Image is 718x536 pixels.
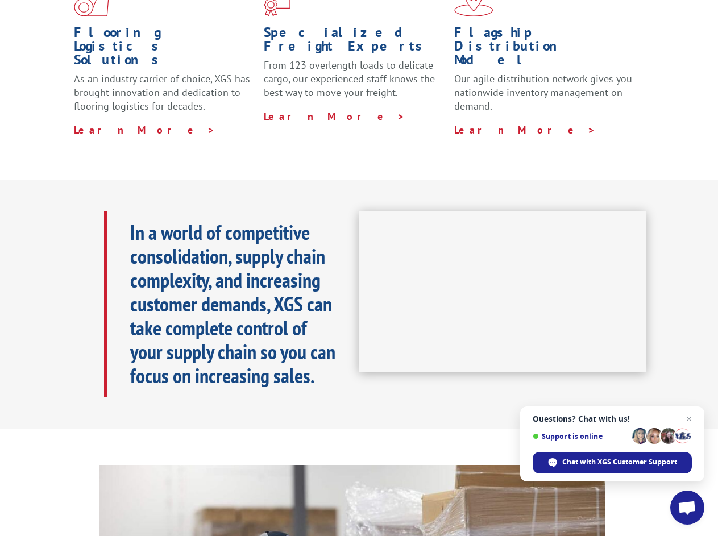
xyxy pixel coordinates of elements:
h1: Specialized Freight Experts [264,26,445,59]
a: Learn More > [74,123,215,136]
b: In a world of competitive consolidation, supply chain complexity, and increasing customer demands... [130,219,335,389]
span: Our agile distribution network gives you nationwide inventory management on demand. [454,72,632,113]
span: Chat with XGS Customer Support [533,452,692,473]
h1: Flooring Logistics Solutions [74,26,255,72]
h1: Flagship Distribution Model [454,26,636,72]
a: Learn More > [264,110,405,123]
span: Questions? Chat with us! [533,414,692,423]
a: Learn More > [454,123,596,136]
p: From 123 overlength loads to delicate cargo, our experienced staff knows the best way to move you... [264,59,445,109]
span: Support is online [533,432,628,441]
a: Open chat [670,491,704,525]
span: Chat with XGS Customer Support [562,457,677,467]
iframe: XGS Logistics Solutions [359,211,646,373]
span: As an industry carrier of choice, XGS has brought innovation and dedication to flooring logistics... [74,72,250,113]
